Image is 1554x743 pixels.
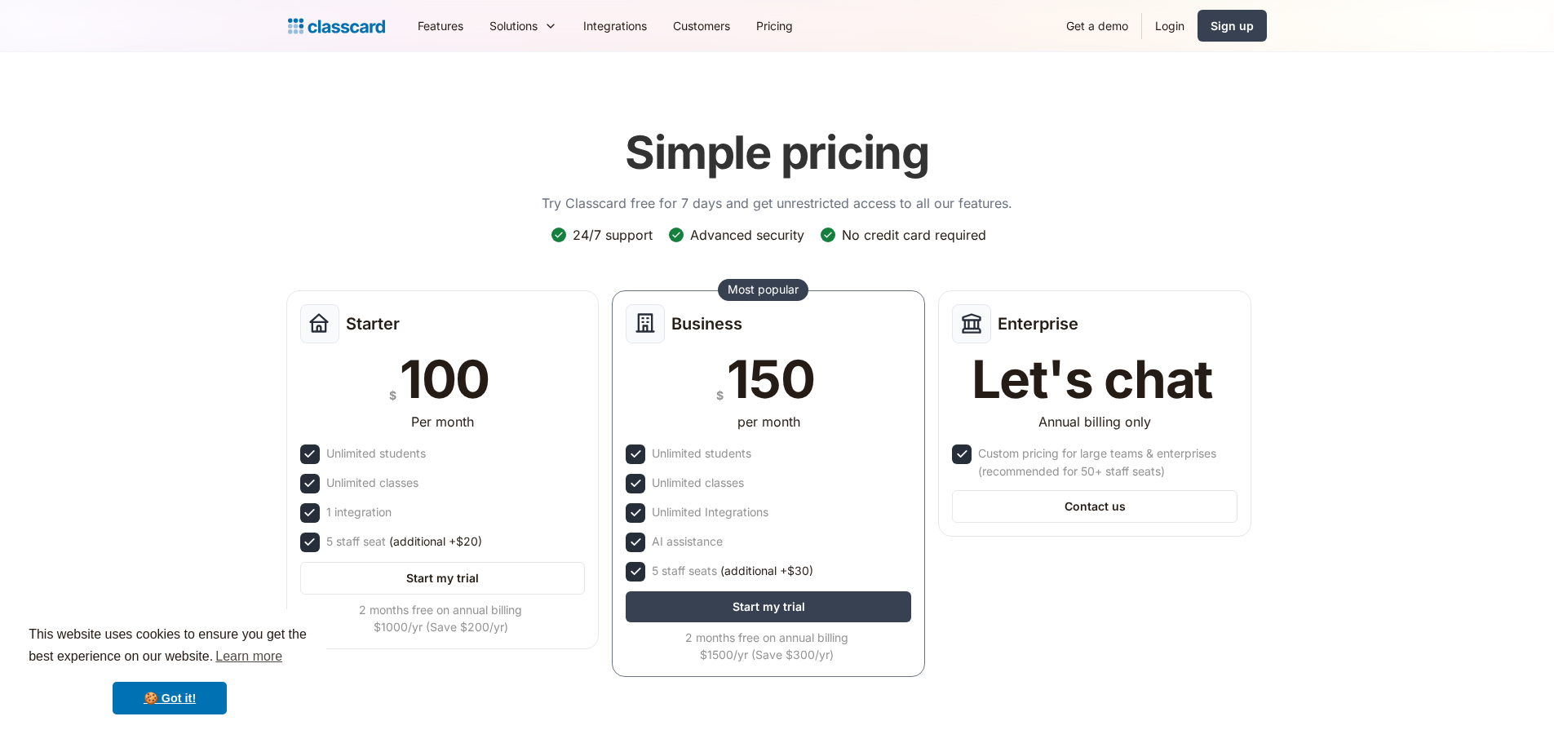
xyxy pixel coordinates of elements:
[626,591,911,622] a: Start my trial
[1053,7,1141,44] a: Get a demo
[573,226,653,244] div: 24/7 support
[29,625,311,669] span: This website uses cookies to ensure you get the best experience on our website.
[743,7,806,44] a: Pricing
[300,562,586,595] a: Start my trial
[972,353,1213,405] div: Let's chat
[1038,412,1151,431] div: Annual billing only
[411,412,474,431] div: Per month
[652,444,751,462] div: Unlimited students
[998,314,1078,334] h2: Enterprise
[1198,10,1267,42] a: Sign up
[326,474,418,492] div: Unlimited classes
[476,7,570,44] div: Solutions
[288,15,385,38] a: Logo
[489,17,538,34] div: Solutions
[671,314,742,334] h2: Business
[625,126,929,180] h1: Simple pricing
[728,281,799,298] div: Most popular
[113,682,227,714] a: dismiss cookie message
[660,7,743,44] a: Customers
[389,533,482,551] span: (additional +$20)
[326,444,426,462] div: Unlimited students
[626,629,908,663] div: 2 months free on annual billing $1500/yr (Save $300/yr)
[727,353,814,405] div: 150
[720,562,813,580] span: (additional +$30)
[737,412,800,431] div: per month
[716,385,724,405] div: $
[652,503,768,521] div: Unlimited Integrations
[389,385,396,405] div: $
[400,353,489,405] div: 100
[652,562,813,580] div: 5 staff seats
[326,533,482,551] div: 5 staff seat
[652,533,723,551] div: AI assistance
[542,193,1012,213] p: Try Classcard free for 7 days and get unrestricted access to all our features.
[652,474,744,492] div: Unlimited classes
[346,314,400,334] h2: Starter
[952,490,1237,523] a: Contact us
[1211,17,1254,34] div: Sign up
[326,503,392,521] div: 1 integration
[1142,7,1198,44] a: Login
[405,7,476,44] a: Features
[842,226,986,244] div: No credit card required
[978,444,1234,480] div: Custom pricing for large teams & enterprises (recommended for 50+ staff seats)
[690,226,804,244] div: Advanced security
[570,7,660,44] a: Integrations
[300,601,582,635] div: 2 months free on annual billing $1000/yr (Save $200/yr)
[13,609,326,730] div: cookieconsent
[213,644,285,669] a: learn more about cookies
